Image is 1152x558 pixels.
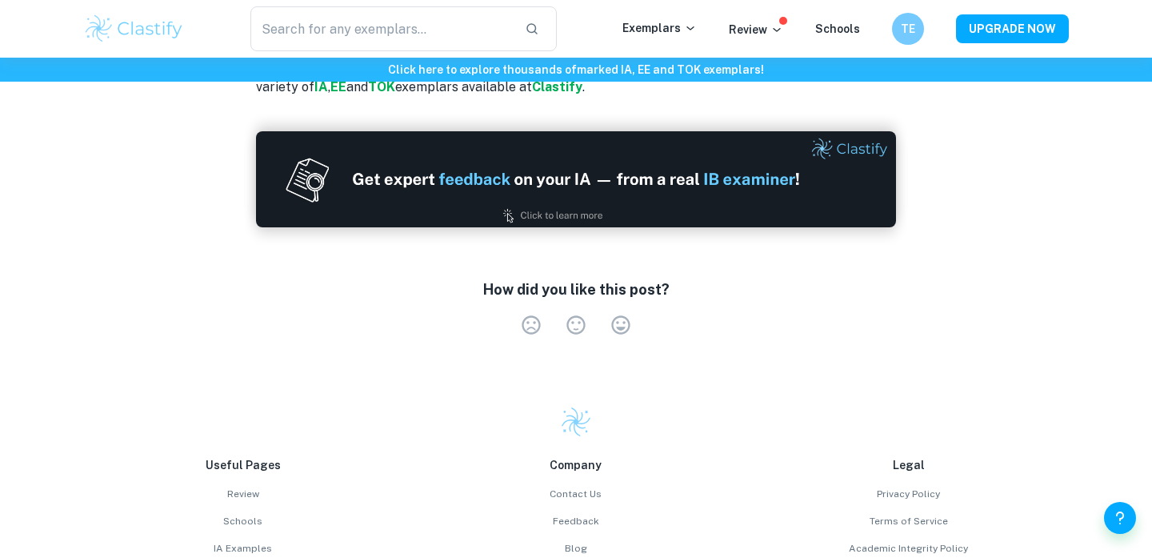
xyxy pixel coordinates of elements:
a: IA Examples [83,541,403,556]
a: IA [314,79,328,94]
a: Clastify [532,79,582,94]
a: Schools [83,514,403,528]
a: Privacy Policy [749,487,1069,501]
h6: TE [899,20,918,38]
a: EE [330,79,346,94]
button: Help and Feedback [1104,502,1136,534]
p: Review [729,21,783,38]
h6: How did you like this post? [483,279,670,301]
input: Search for any exemplars... [250,6,512,51]
a: Blog [416,541,736,556]
p: Legal [749,456,1069,474]
a: Academic Integrity Policy [749,541,1069,556]
h6: Click here to explore thousands of marked IA, EE and TOK exemplars ! [3,61,1149,78]
a: Review [83,487,403,501]
a: Contact Us [416,487,736,501]
a: Terms of Service [749,514,1069,528]
button: UPGRADE NOW [956,14,1069,43]
p: Useful Pages [83,456,403,474]
button: TE [892,13,924,45]
p: Exemplars [622,19,697,37]
p: Company [416,456,736,474]
img: Clastify logo [83,13,185,45]
img: Clastify logo [560,406,592,438]
a: TOK [368,79,395,94]
img: Ad [256,131,896,227]
a: Feedback [416,514,736,528]
a: Schools [815,22,860,35]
